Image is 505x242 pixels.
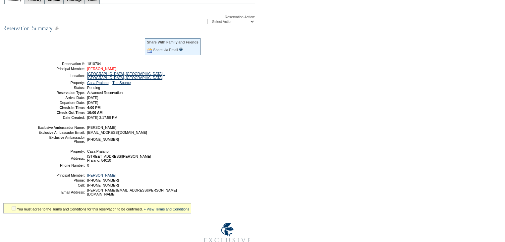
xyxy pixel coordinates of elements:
[87,188,177,196] span: [PERSON_NAME][EMAIL_ADDRESS][PERSON_NAME][DOMAIN_NAME]
[87,72,165,80] a: [GEOGRAPHIC_DATA], [GEOGRAPHIC_DATA] - [GEOGRAPHIC_DATA], [GEOGRAPHIC_DATA]
[87,96,98,100] span: [DATE]
[144,207,190,211] a: » View Terms and Conditions
[37,183,85,187] td: Cell:
[87,137,119,141] span: [PHONE_NUMBER]
[37,101,85,105] td: Departure Date:
[37,91,85,95] td: Reservation Type:
[37,67,85,71] td: Principal Member:
[37,96,85,100] td: Arrival Date:
[37,154,85,162] td: Address:
[87,183,119,187] span: [PHONE_NUMBER]
[3,15,255,24] div: Reservation Action:
[87,178,119,182] span: [PHONE_NUMBER]
[87,154,151,162] span: [STREET_ADDRESS][PERSON_NAME] Praiano, 84010
[87,81,109,85] a: Casa Praiano
[153,48,178,52] a: Share via Email
[37,130,85,134] td: Exclusive Ambassador Email:
[37,125,85,129] td: Exclusive Ambassador Name:
[87,101,98,105] span: [DATE]
[87,106,100,110] span: 4:00 PM
[37,188,85,196] td: Email Address:
[87,163,89,167] span: 0
[37,135,85,143] td: Exclusive Ambassador Phone:
[87,130,147,134] span: [EMAIL_ADDRESS][DOMAIN_NAME]
[179,47,183,51] input: What is this?
[87,116,117,120] span: [DATE] 3:17:59 PM
[87,67,116,71] a: [PERSON_NAME]
[87,125,116,129] span: [PERSON_NAME]
[37,62,85,66] td: Reservation #:
[17,207,143,211] span: You must agree to the Terms and Conditions for this reservation to be confirmed.
[87,149,109,153] span: Casa Praiano
[60,106,85,110] strong: Check-In Time:
[37,81,85,85] td: Property:
[3,24,202,33] img: subTtlResSummary.gif
[37,149,85,153] td: Property:
[87,91,123,95] span: Advanced Reservation
[37,116,85,120] td: Date Created:
[37,178,85,182] td: Phone:
[57,111,85,115] strong: Check-Out Time:
[87,173,116,177] a: [PERSON_NAME]
[37,173,85,177] td: Principal Member:
[87,86,100,90] span: Pending
[112,81,131,85] a: The Source
[87,62,101,66] span: 1810704
[37,72,85,80] td: Location:
[147,40,198,44] div: Share With Family and Friends
[37,163,85,167] td: Phone Number:
[37,86,85,90] td: Status:
[87,111,102,115] span: 10:00 AM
